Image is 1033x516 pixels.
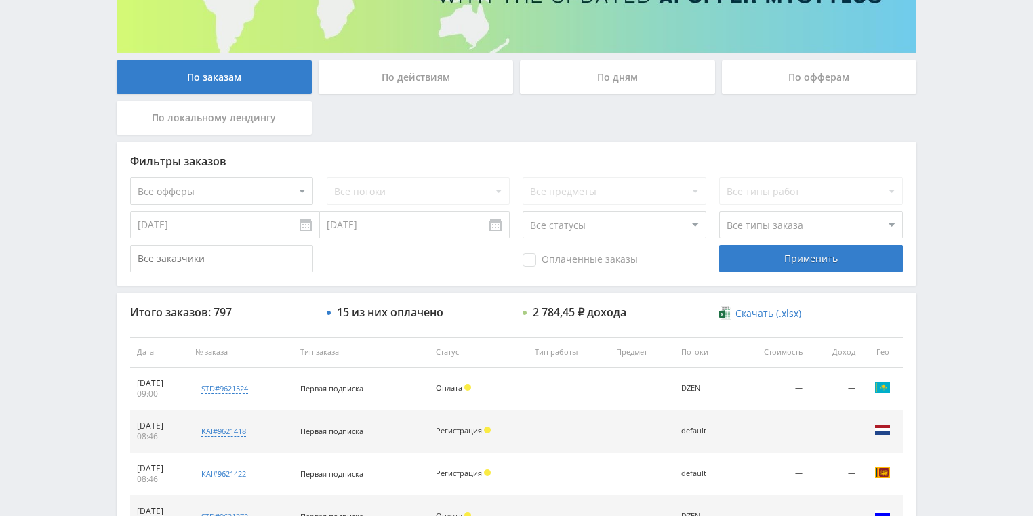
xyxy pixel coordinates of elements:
[523,253,638,267] span: Оплаченные заказы
[719,306,731,320] img: xlsx
[130,245,313,272] input: Все заказчики
[319,60,514,94] div: По действиям
[300,426,363,436] span: Первая подписка
[137,421,182,431] div: [DATE]
[137,431,182,442] div: 08:46
[874,379,891,395] img: kaz.png
[130,155,903,167] div: Фильтры заказов
[733,368,809,410] td: —
[484,427,491,433] span: Холд
[874,465,891,481] img: lka.png
[293,337,429,368] th: Тип заказа
[201,469,246,479] div: kai#9621422
[300,469,363,479] span: Первая подписка
[130,337,188,368] th: Дата
[722,60,917,94] div: По офферам
[681,427,727,435] div: default
[674,337,733,368] th: Потоки
[484,469,491,476] span: Холд
[201,426,246,437] div: kai#9621418
[300,383,363,393] span: Первая подписка
[117,60,312,94] div: По заказам
[117,101,312,135] div: По локальному лендингу
[874,422,891,438] img: nld.png
[130,306,313,318] div: Итого заказов: 797
[735,308,801,319] span: Скачать (.xlsx)
[436,425,482,435] span: Регистрация
[436,468,482,478] span: Регистрация
[520,60,715,94] div: По дням
[609,337,674,368] th: Предмет
[809,337,862,368] th: Доход
[681,469,727,478] div: default
[137,378,182,389] div: [DATE]
[809,453,862,496] td: —
[719,307,801,320] a: Скачать (.xlsx)
[201,383,248,394] div: std#9621524
[137,463,182,474] div: [DATE]
[429,337,528,368] th: Статус
[464,384,471,391] span: Холд
[188,337,293,368] th: № заказа
[862,337,903,368] th: Гео
[137,389,182,400] div: 09:00
[528,337,609,368] th: Тип работы
[809,410,862,453] td: —
[733,410,809,453] td: —
[436,383,462,393] span: Оплата
[719,245,902,272] div: Применить
[137,474,182,485] div: 08:46
[681,384,727,393] div: DZEN
[337,306,443,318] div: 15 из них оплачено
[809,368,862,410] td: —
[533,306,626,318] div: 2 784,45 ₽ дохода
[733,337,809,368] th: Стоимость
[733,453,809,496] td: —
